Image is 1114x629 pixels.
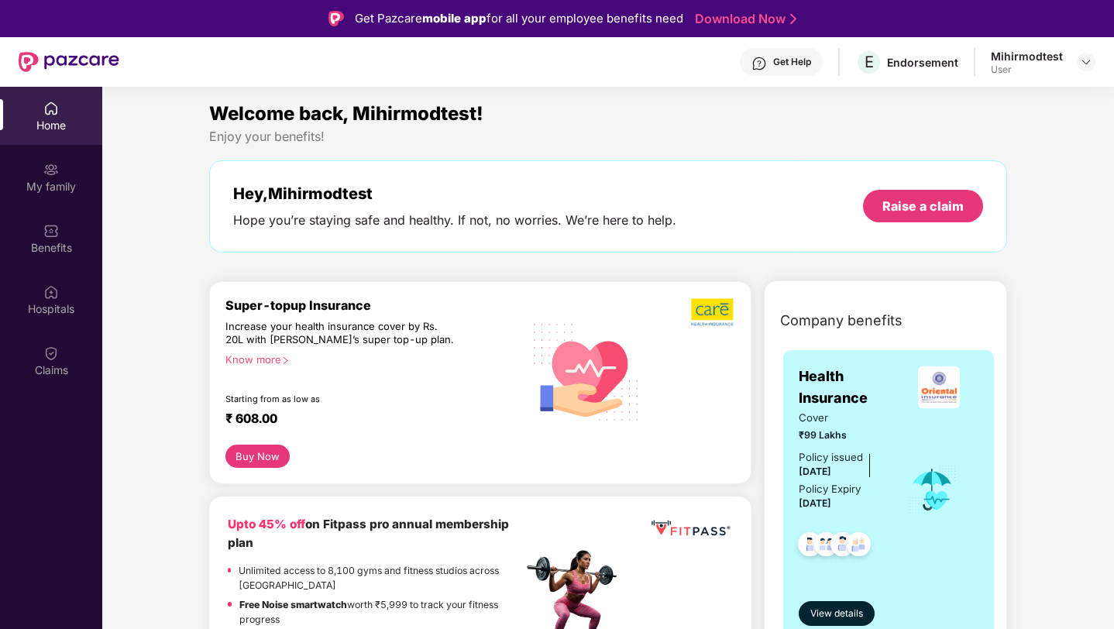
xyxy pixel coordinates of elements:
[907,464,958,515] img: icon
[799,481,861,497] div: Policy Expiry
[228,517,509,550] b: on Fitpass pro annual membership plan
[43,284,59,300] img: svg+xml;base64,PHN2ZyBpZD0iSG9zcGl0YWxzIiB4bWxucz0iaHR0cDovL3d3dy53My5vcmcvMjAwMC9zdmciIHdpZHRoPS...
[209,129,1008,145] div: Enjoy your benefits!
[233,212,676,229] div: Hope you’re staying safe and healthy. If not, no worries. We’re here to help.
[225,297,523,313] div: Super-topup Insurance
[422,11,487,26] strong: mobile app
[225,353,514,364] div: Know more
[19,52,119,72] img: New Pazcare Logo
[43,162,59,177] img: svg+xml;base64,PHN2ZyB3aWR0aD0iMjAiIGhlaWdodD0iMjAiIHZpZXdCb3g9IjAgMCAyMCAyMCIgZmlsbD0ibm9uZSIgeG...
[43,345,59,361] img: svg+xml;base64,PHN2ZyBpZD0iQ2xhaW0iIHhtbG5zPSJodHRwOi8vd3d3LnczLm9yZy8yMDAwL3N2ZyIgd2lkdGg9IjIwIi...
[799,449,863,466] div: Policy issued
[43,101,59,116] img: svg+xml;base64,PHN2ZyBpZD0iSG9tZSIgeG1sbnM9Imh0dHA6Ly93d3cudzMub3JnLzIwMDAvc3ZnIiB3aWR0aD0iMjAiIG...
[233,184,676,203] div: Hey, Mihirmodtest
[807,528,845,565] img: svg+xml;base64,PHN2ZyB4bWxucz0iaHR0cDovL3d3dy53My5vcmcvMjAwMC9zdmciIHdpZHRoPSI0OC45MTUiIGhlaWdodD...
[239,597,522,627] p: worth ₹5,999 to track your fitness progress
[823,528,861,565] img: svg+xml;base64,PHN2ZyB4bWxucz0iaHR0cDovL3d3dy53My5vcmcvMjAwMC9zdmciIHdpZHRoPSI0OC45NDMiIGhlaWdodD...
[991,49,1063,64] div: Mihirmodtest
[225,445,290,468] button: Buy Now
[799,428,886,442] span: ₹99 Lakhs
[790,11,796,27] img: Stroke
[228,517,305,531] b: Upto 45% off
[239,599,347,610] strong: Free Noise smartwatch
[355,9,683,28] div: Get Pazcare for all your employee benefits need
[523,306,651,435] img: svg+xml;base64,PHN2ZyB4bWxucz0iaHR0cDovL3d3dy53My5vcmcvMjAwMC9zdmciIHhtbG5zOnhsaW5rPSJodHRwOi8vd3...
[799,410,886,426] span: Cover
[799,601,875,626] button: View details
[225,320,456,347] div: Increase your health insurance cover by Rs. 20L with [PERSON_NAME]’s super top-up plan.
[691,297,735,327] img: b5dec4f62d2307b9de63beb79f102df3.png
[751,56,767,71] img: svg+xml;base64,PHN2ZyBpZD0iSGVscC0zMngzMiIgeG1sbnM9Imh0dHA6Ly93d3cudzMub3JnLzIwMDAvc3ZnIiB3aWR0aD...
[882,198,964,215] div: Raise a claim
[887,55,958,70] div: Endorsement
[773,56,811,68] div: Get Help
[840,528,878,565] img: svg+xml;base64,PHN2ZyB4bWxucz0iaHR0cDovL3d3dy53My5vcmcvMjAwMC9zdmciIHdpZHRoPSI0OC45NDMiIGhlaWdodD...
[799,466,831,477] span: [DATE]
[918,366,960,408] img: insurerLogo
[695,11,792,27] a: Download Now
[209,102,483,125] span: Welcome back, Mihirmodtest!
[281,356,290,365] span: right
[43,223,59,239] img: svg+xml;base64,PHN2ZyBpZD0iQmVuZWZpdHMiIHhtbG5zPSJodHRwOi8vd3d3LnczLm9yZy8yMDAwL3N2ZyIgd2lkdGg9Ij...
[810,607,863,621] span: View details
[225,411,507,429] div: ₹ 608.00
[780,310,903,332] span: Company benefits
[865,53,874,71] span: E
[239,563,522,593] p: Unlimited access to 8,100 gyms and fitness studios across [GEOGRAPHIC_DATA]
[791,528,829,565] img: svg+xml;base64,PHN2ZyB4bWxucz0iaHR0cDovL3d3dy53My5vcmcvMjAwMC9zdmciIHdpZHRoPSI0OC45NDMiIGhlaWdodD...
[328,11,344,26] img: Logo
[225,394,457,404] div: Starting from as low as
[799,497,831,509] span: [DATE]
[991,64,1063,76] div: User
[799,366,899,410] span: Health Insurance
[648,515,733,541] img: fppp.png
[1080,56,1092,68] img: svg+xml;base64,PHN2ZyBpZD0iRHJvcGRvd24tMzJ4MzIiIHhtbG5zPSJodHRwOi8vd3d3LnczLm9yZy8yMDAwL3N2ZyIgd2...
